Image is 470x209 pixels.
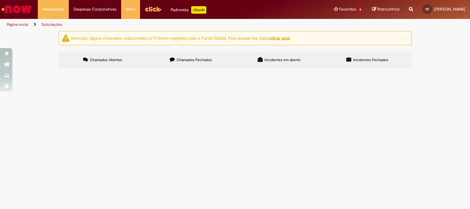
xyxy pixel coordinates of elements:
[145,4,161,14] img: click_logo_yellow_360x200.png
[353,57,389,62] span: Incidentes Fechados
[191,6,206,14] p: +GenAi
[73,6,116,12] span: Despesas Corporativas
[171,6,206,14] div: Padroniza
[434,7,465,12] span: [PERSON_NAME]
[1,3,33,16] img: ServiceNow
[177,57,212,62] span: Chamados Fechados
[372,7,400,12] a: Rascunhos
[425,7,429,11] span: CF
[358,7,363,12] span: 4
[265,57,301,62] span: Incidentes em aberto
[71,35,291,41] ng-bind-html: Atenção: alguns chamados relacionados a T.I foram migrados para o Portal Global. Para acessá-los,...
[42,6,64,12] span: Requisições
[270,35,291,41] a: clicar aqui.
[126,6,135,12] span: More
[5,19,309,30] ul: Trilhas de página
[90,57,122,62] span: Chamados Abertos
[7,22,28,27] a: Página inicial
[42,22,62,27] a: Solicitações
[339,6,356,12] span: Favoritos
[377,6,400,12] span: Rascunhos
